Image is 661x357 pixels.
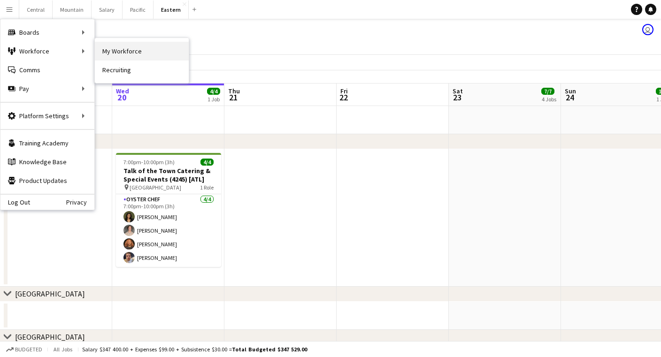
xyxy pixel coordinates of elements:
a: Recruiting [95,61,189,79]
div: Salary $347 400.00 + Expenses $99.00 + Subsistence $30.00 = [82,346,307,353]
div: [GEOGRAPHIC_DATA] [15,289,85,298]
a: Knowledge Base [0,152,94,171]
div: Platform Settings [0,106,94,125]
app-job-card: 7:00pm-10:00pm (3h)4/4Talk of the Town Catering & Special Events (4245) [ATL] [GEOGRAPHIC_DATA]1 ... [116,153,221,267]
span: 20 [115,92,129,103]
button: Mountain [53,0,92,19]
button: Pacific [123,0,154,19]
div: 4 Jobs [542,96,556,103]
span: 4/4 [207,88,220,95]
span: 22 [339,92,348,103]
div: Workforce [0,42,94,61]
h3: Talk of the Town Catering & Special Events (4245) [ATL] [116,167,221,183]
span: 1 Role [200,184,214,191]
span: Budgeted [15,346,42,353]
span: 21 [227,92,240,103]
div: Boards [0,23,94,42]
span: Fri [340,87,348,95]
a: My Workforce [95,42,189,61]
span: 23 [451,92,463,103]
div: Pay [0,79,94,98]
a: Comms [0,61,94,79]
app-user-avatar: Michael Bourie [642,24,653,35]
span: Thu [228,87,240,95]
span: 7/7 [541,88,554,95]
span: [GEOGRAPHIC_DATA] [130,184,181,191]
button: Eastern [154,0,189,19]
span: 24 [563,92,576,103]
span: Sun [565,87,576,95]
span: Sat [453,87,463,95]
div: [GEOGRAPHIC_DATA] [15,332,85,342]
button: Central [19,0,53,19]
span: 4/4 [200,159,214,166]
span: Wed [116,87,129,95]
span: 7:00pm-10:00pm (3h) [123,159,175,166]
div: 1 Job [208,96,220,103]
a: Training Academy [0,134,94,152]
a: Log Out [0,198,30,206]
span: All jobs [52,346,74,353]
a: Privacy [66,198,94,206]
app-card-role: Oyster Chef4/47:00pm-10:00pm (3h)[PERSON_NAME][PERSON_NAME][PERSON_NAME][PERSON_NAME] [116,194,221,267]
button: Salary [92,0,123,19]
span: Total Budgeted $347 529.00 [232,346,307,353]
a: Product Updates [0,171,94,190]
button: Budgeted [5,344,44,355]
